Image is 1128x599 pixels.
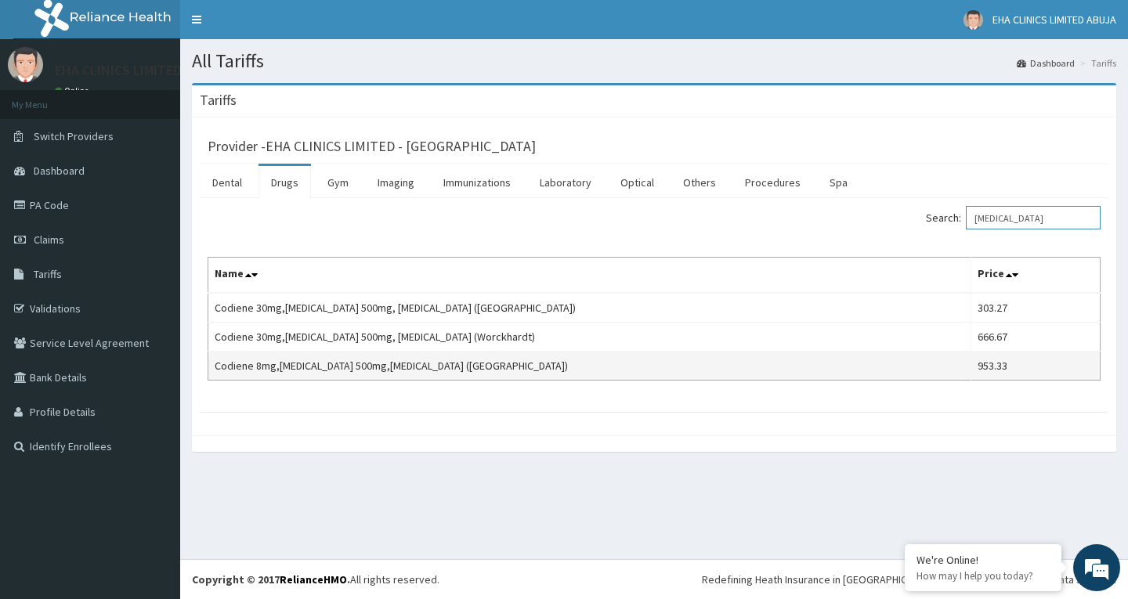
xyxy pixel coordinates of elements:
[971,352,1100,381] td: 953.33
[208,323,971,352] td: Codiene 30mg,[MEDICAL_DATA] 500mg, [MEDICAL_DATA] (Worckhardt)
[192,51,1116,71] h1: All Tariffs
[208,139,536,153] h3: Provider - EHA CLINICS LIMITED - [GEOGRAPHIC_DATA]
[971,258,1100,294] th: Price
[200,93,237,107] h3: Tariffs
[257,8,295,45] div: Minimize live chat window
[180,559,1128,599] footer: All rights reserved.
[8,428,298,482] textarea: Type your message and hit 'Enter'
[916,569,1050,583] p: How may I help you today?
[192,572,350,586] strong: Copyright © 2017 .
[208,352,971,381] td: Codiene 8mg,[MEDICAL_DATA] 500mg,[MEDICAL_DATA] ([GEOGRAPHIC_DATA])
[55,63,224,78] p: EHA CLINICS LIMITED ABUJA
[34,164,85,178] span: Dashboard
[280,572,347,586] a: RelianceHMO
[732,166,813,199] a: Procedures
[671,166,728,199] a: Others
[971,323,1100,352] td: 666.67
[365,166,427,199] a: Imaging
[431,166,523,199] a: Immunizations
[258,166,311,199] a: Drugs
[1076,56,1116,70] li: Tariffs
[702,572,1116,587] div: Redefining Heath Insurance in [GEOGRAPHIC_DATA] using Telemedicine and Data Science!
[8,47,43,82] img: User Image
[916,553,1050,567] div: We're Online!
[966,206,1101,229] input: Search:
[608,166,667,199] a: Optical
[29,78,63,117] img: d_794563401_company_1708531726252_794563401
[34,129,114,143] span: Switch Providers
[200,166,255,199] a: Dental
[91,197,216,355] span: We're online!
[315,166,361,199] a: Gym
[81,88,263,108] div: Chat with us now
[55,85,92,96] a: Online
[208,293,971,323] td: Codiene 30mg,[MEDICAL_DATA] 500mg, [MEDICAL_DATA] ([GEOGRAPHIC_DATA])
[527,166,604,199] a: Laboratory
[34,267,62,281] span: Tariffs
[208,258,971,294] th: Name
[926,206,1101,229] label: Search:
[817,166,860,199] a: Spa
[34,233,64,247] span: Claims
[971,293,1100,323] td: 303.27
[992,13,1116,27] span: EHA CLINICS LIMITED ABUJA
[963,10,983,30] img: User Image
[1017,56,1075,70] a: Dashboard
